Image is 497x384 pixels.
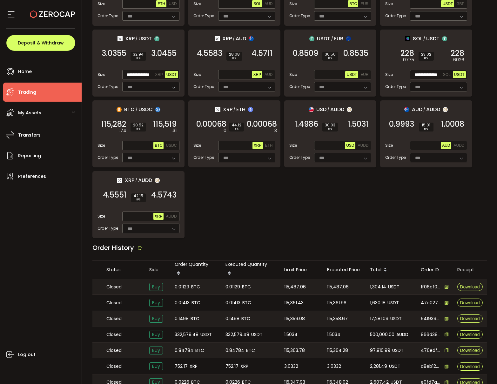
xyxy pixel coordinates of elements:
span: Size [385,72,393,77]
span: Closed [106,363,122,370]
span: BTC [246,347,255,354]
img: zuPXiwguUFiBOIQyqLOiXsnnNitlx7q4LCwEbLHADjIpTka+Lip0HH8D0VTrd02z+wEAAAAASUVORK5CYII= [347,107,352,112]
span: 4.5551 [103,192,126,198]
span: BTC [191,315,199,322]
span: 0.01129 [175,283,189,291]
span: AUDD [453,143,464,148]
span: 0.01413 [175,299,190,307]
span: BTC [241,315,250,322]
img: xrp_portfolio.png [215,107,220,112]
span: USDT [442,2,453,6]
span: XRP [190,363,198,370]
button: AUD [263,71,274,78]
span: USDT [426,35,440,43]
span: BTC [155,143,162,148]
span: BTC [349,2,357,6]
img: xrp_portfolio.png [117,178,122,183]
button: ETH [264,142,274,149]
span: 28.08 [229,52,240,56]
span: AUDD [426,105,440,113]
span: Home [18,67,32,76]
i: BPS [421,56,431,60]
span: 115,358.67 [327,315,348,322]
span: SOL [413,35,422,43]
span: Order Type [385,84,406,90]
span: 44.12 [232,123,241,127]
span: Size [385,1,393,7]
span: 115,282 [101,121,126,127]
span: 500,000.00 [370,331,394,338]
span: BTC [191,283,200,291]
button: USDT [345,71,358,78]
button: EUR [359,0,370,7]
span: EUR [360,72,368,77]
span: Order Type [289,155,310,160]
span: USDT [389,363,400,370]
span: 115,487.06 [327,283,349,291]
span: USDC [138,105,153,113]
i: BPS [133,127,144,131]
span: Order Type [193,13,214,19]
div: Chat Widget [421,315,497,384]
span: Closed [106,315,122,322]
img: usdt_portfolio.svg [442,36,447,41]
span: Order Type [97,226,118,231]
span: Size [193,1,201,7]
img: eth_portfolio.svg [248,107,253,112]
span: USDT [390,315,402,322]
span: XRP [222,35,232,43]
button: AUDD [452,142,466,149]
em: / [233,36,235,42]
span: AUDD [330,105,344,113]
span: 0.84784 [175,347,193,354]
button: USDT [441,0,454,7]
span: 23.02 [421,52,431,56]
span: SOL [253,2,261,6]
button: ETH [156,0,166,7]
span: Size [289,72,297,77]
span: XRP [223,105,232,113]
em: .0775 [402,57,414,63]
button: BTC [348,0,358,7]
span: BTC [191,299,200,307]
span: Download [460,285,480,289]
span: 1.4986 [295,121,318,127]
span: USDT [387,299,399,307]
span: 0.8509 [293,50,318,57]
span: XRP [125,176,134,184]
span: Trading [18,88,36,97]
span: BTC [242,283,251,291]
em: / [136,107,138,112]
div: Status [101,266,144,273]
em: / [135,178,137,183]
span: ETH [158,2,165,6]
button: Deposit & Withdraw [6,35,75,51]
i: BPS [232,127,241,131]
button: AUDD [165,213,178,220]
span: Closed [106,347,122,354]
span: Order Type [97,84,118,90]
span: Deposit & Withdraw [18,41,64,45]
span: 0.1498 [225,315,239,322]
div: Executed Price [322,266,365,273]
button: SOL [442,71,452,78]
div: Receipt [452,266,487,273]
i: BPS [229,56,240,60]
i: BPS [325,127,335,131]
span: BTC [242,299,251,307]
span: 115,519 [153,121,177,127]
span: Buy [149,283,163,291]
span: Size [193,143,201,148]
span: USDT [166,72,177,77]
span: 0.01129 [225,283,240,291]
span: Size [97,1,105,7]
span: d8eb12b6-8b52-4015-8f61-aecb035ad750 [421,363,441,370]
span: Size [97,72,105,77]
em: 3 [274,127,277,134]
button: AUDD [356,142,370,149]
em: .31 [172,127,177,134]
span: BTC [124,105,135,113]
em: / [423,36,425,42]
span: XRP [155,214,163,219]
span: Order Type [289,13,310,19]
